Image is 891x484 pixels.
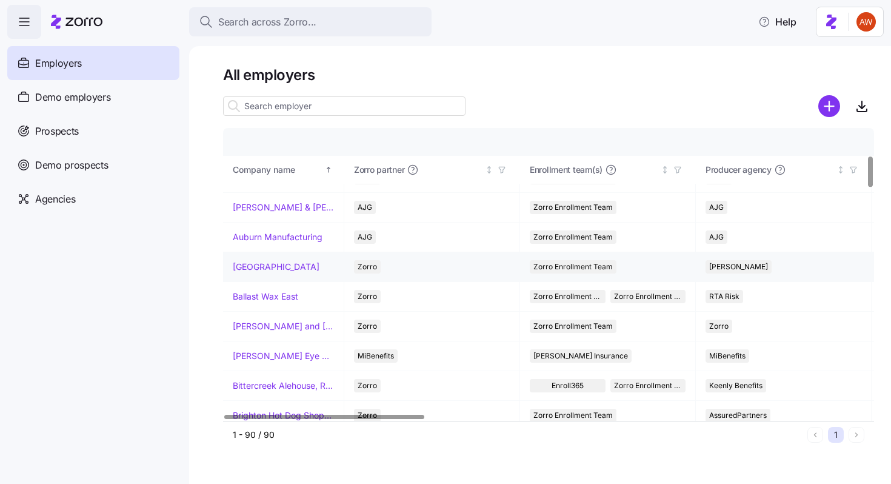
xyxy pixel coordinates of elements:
[233,350,334,362] a: [PERSON_NAME] Eye Associates
[358,379,377,392] span: Zorro
[533,230,613,244] span: Zorro Enrollment Team
[233,163,322,176] div: Company name
[533,320,613,333] span: Zorro Enrollment Team
[324,166,333,174] div: Sorted ascending
[709,290,739,303] span: RTA Risk
[818,95,840,117] svg: add icon
[7,80,179,114] a: Demo employers
[856,12,876,32] img: 3c671664b44671044fa8929adf5007c6
[358,349,394,363] span: MiBenefits
[530,164,602,176] span: Enrollment team(s)
[533,349,628,363] span: [PERSON_NAME] Insurance
[709,260,768,274] span: [PERSON_NAME]
[485,166,493,174] div: Not sorted
[35,90,111,105] span: Demo employers
[749,10,806,34] button: Help
[696,156,872,184] th: Producer agencyNot sorted
[218,15,316,30] span: Search across Zorro...
[849,427,864,443] button: Next page
[614,290,682,303] span: Zorro Enrollment Experts
[7,114,179,148] a: Prospects
[358,260,377,274] span: Zorro
[233,291,298,303] a: Ballast Wax East
[233,231,322,243] a: Auburn Manufacturing
[709,230,724,244] span: AJG
[344,156,520,184] th: Zorro partnerNot sorted
[533,201,613,214] span: Zorro Enrollment Team
[533,409,613,422] span: Zorro Enrollment Team
[233,429,803,441] div: 1 - 90 / 90
[709,379,763,392] span: Keenly Benefits
[233,380,334,392] a: Bittercreek Alehouse, Red Feather Lounge, Diablo & Sons Saloon
[552,379,584,392] span: Enroll365
[223,156,344,184] th: Company nameSorted ascending
[223,66,874,84] h1: All employers
[836,166,845,174] div: Not sorted
[706,164,772,176] span: Producer agency
[533,260,613,274] span: Zorro Enrollment Team
[35,124,79,139] span: Prospects
[758,15,796,29] span: Help
[358,320,377,333] span: Zorro
[354,164,404,176] span: Zorro partner
[7,182,179,216] a: Agencies
[358,230,372,244] span: AJG
[35,158,108,173] span: Demo prospects
[358,409,377,422] span: Zorro
[35,192,75,207] span: Agencies
[233,201,334,213] a: [PERSON_NAME] & [PERSON_NAME]'s
[233,261,319,273] a: [GEOGRAPHIC_DATA]
[709,201,724,214] span: AJG
[35,56,82,71] span: Employers
[233,409,334,422] a: Brighton Hot Dog Shoppe
[358,290,377,303] span: Zorro
[661,166,669,174] div: Not sorted
[520,156,696,184] th: Enrollment team(s)Not sorted
[233,320,334,332] a: [PERSON_NAME] and [PERSON_NAME]'s Furniture
[223,96,466,116] input: Search employer
[709,409,767,422] span: AssuredPartners
[709,320,729,333] span: Zorro
[614,379,682,392] span: Zorro Enrollment Team
[189,7,432,36] button: Search across Zorro...
[533,290,602,303] span: Zorro Enrollment Team
[7,148,179,182] a: Demo prospects
[7,46,179,80] a: Employers
[709,349,746,363] span: MiBenefits
[828,427,844,443] button: 1
[358,201,372,214] span: AJG
[807,427,823,443] button: Previous page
